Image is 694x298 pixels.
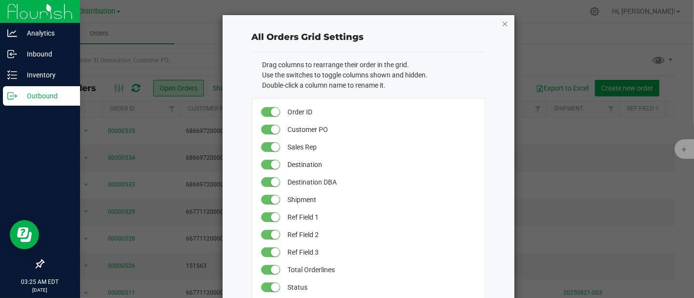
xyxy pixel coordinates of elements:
inline-svg: Analytics [7,28,17,38]
p: Analytics [17,27,76,39]
li: Use the switches to toggle columns shown and hidden. [262,70,485,80]
span: Shipment [287,191,474,208]
inline-svg: Outbound [7,91,17,101]
p: Outbound [17,90,76,102]
div: All Orders Grid Settings [252,31,485,44]
span: Ref Field 2 [287,226,474,243]
p: Inbound [17,48,76,60]
span: Destination [287,156,474,173]
span: Total Orderlines [287,261,474,279]
span: Customer PO [287,121,474,138]
span: Ref Field 3 [287,243,474,261]
span: Destination DBA [287,173,474,191]
inline-svg: Inbound [7,49,17,59]
li: Double-click a column name to rename it. [262,80,485,91]
span: Ref Field 1 [287,208,474,226]
iframe: Resource center [10,220,39,249]
li: Drag columns to rearrange their order in the grid. [262,60,485,70]
p: [DATE] [4,286,76,294]
p: Inventory [17,69,76,81]
inline-svg: Inventory [7,70,17,80]
span: Sales Rep [287,138,474,156]
p: 03:25 AM EDT [4,278,76,286]
span: Status [287,279,474,296]
span: Order ID [287,103,474,121]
